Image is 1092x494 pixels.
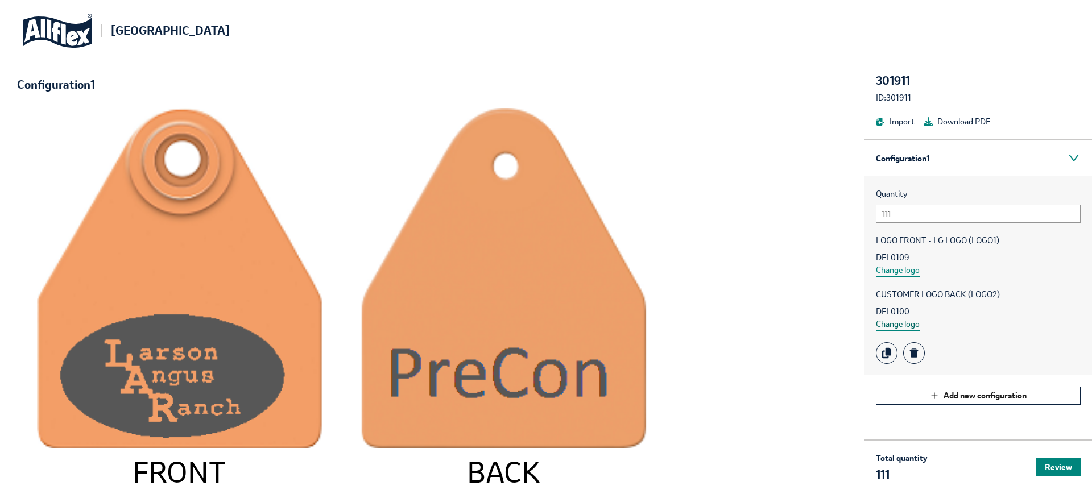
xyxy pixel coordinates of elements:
[876,467,927,483] p: 111
[111,23,230,39] div: [GEOGRAPHIC_DATA]
[876,188,1081,200] span: Quantity
[876,305,1081,318] span: DFL0100
[876,452,927,464] p: Total quantity
[133,453,226,491] tspan: FRONT
[876,115,915,128] button: Import
[467,453,540,491] tspan: BACK
[876,264,920,277] button: Change logo
[876,387,1081,405] button: Add new configuration
[23,14,92,48] img: logo
[876,288,1081,301] span: CUSTOMER LOGO BACK (LOGO2)
[876,318,920,331] button: Change logo
[876,251,1081,264] span: DFL0109
[876,234,1081,247] span: LOGO FRONT - LG LOGO (LOGO1)
[1036,458,1081,476] button: Review
[876,73,1081,89] div: 301911
[924,115,990,128] button: Download PDF
[17,78,95,91] div: Configuration 1
[876,92,1081,104] div: ID: 301911
[864,140,1092,176] div: Configuration 1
